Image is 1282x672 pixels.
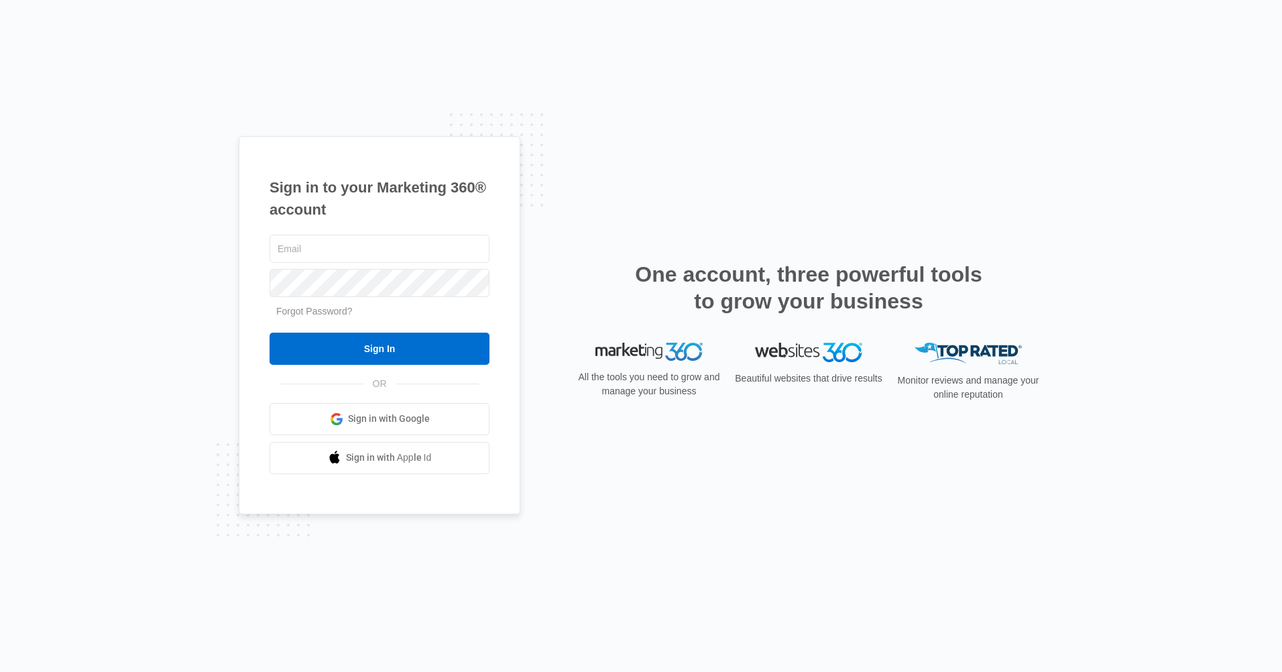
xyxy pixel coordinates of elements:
p: Beautiful websites that drive results [734,372,884,386]
span: OR [363,377,396,391]
h1: Sign in to your Marketing 360® account [270,176,489,221]
span: Sign in with Google [348,412,430,426]
a: Forgot Password? [276,306,353,317]
a: Sign in with Apple Id [270,442,489,474]
h2: One account, three powerful tools to grow your business [631,261,986,315]
input: Email [270,235,489,263]
input: Sign In [270,333,489,365]
p: All the tools you need to grow and manage your business [574,370,724,398]
a: Sign in with Google [270,403,489,435]
img: Top Rated Local [915,343,1022,365]
p: Monitor reviews and manage your online reputation [893,374,1043,402]
img: Websites 360 [755,343,862,362]
img: Marketing 360 [595,343,703,361]
span: Sign in with Apple Id [346,451,432,465]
